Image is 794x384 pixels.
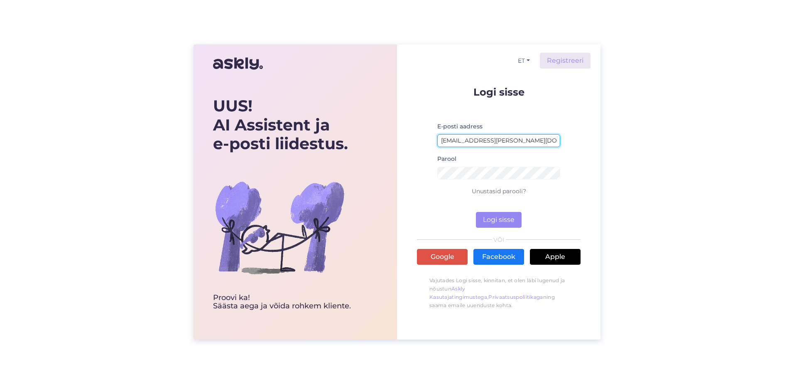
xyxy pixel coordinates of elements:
label: Parool [437,155,456,163]
a: Unustasid parooli? [472,187,526,195]
div: Proovi ka! Säästa aega ja võida rohkem kliente. [213,294,351,310]
a: Apple [530,249,581,265]
p: Logi sisse [417,87,581,97]
a: Registreeri [540,53,591,69]
button: ET [515,55,533,67]
a: Privaatsuspoliitikaga [488,294,543,300]
label: E-posti aadress [437,122,483,131]
input: Sisesta e-posti aadress [437,134,560,147]
span: VÕI [492,237,506,243]
a: Facebook [473,249,524,265]
div: UUS! AI Assistent ja e-posti liidestus. [213,96,351,153]
button: Logi sisse [476,212,522,228]
img: Askly [213,54,263,74]
img: bg-askly [213,161,346,294]
a: Google [417,249,468,265]
a: Askly Kasutajatingimustega [429,286,487,300]
p: Vajutades Logi sisse, kinnitan, et olen läbi lugenud ja nõustun , ning saama emaile uuenduste kohta. [417,272,581,314]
